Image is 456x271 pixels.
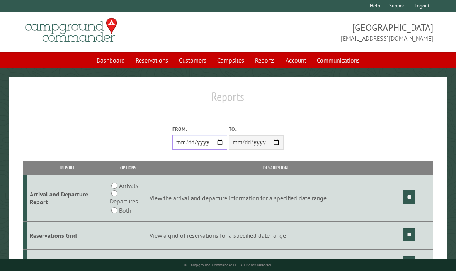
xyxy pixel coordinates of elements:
[213,53,249,68] a: Campsites
[119,181,138,190] label: Arrivals
[23,15,119,45] img: Campground Commander
[174,53,211,68] a: Customers
[148,222,402,250] td: View a grid of reservations for a specified date range
[27,222,109,250] td: Reservations Grid
[131,53,173,68] a: Reservations
[27,161,109,174] th: Report
[109,161,148,174] th: Options
[250,53,279,68] a: Reports
[184,263,272,268] small: © Campground Commander LLC. All rights reserved.
[110,196,138,206] label: Departures
[312,53,364,68] a: Communications
[23,89,433,110] h1: Reports
[148,175,402,222] td: View the arrival and departure information for a specified date range
[229,125,284,133] label: To:
[119,206,131,215] label: Both
[281,53,311,68] a: Account
[148,161,402,174] th: Description
[228,21,433,43] span: [GEOGRAPHIC_DATA] [EMAIL_ADDRESS][DOMAIN_NAME]
[92,53,129,68] a: Dashboard
[172,125,227,133] label: From:
[27,175,109,222] td: Arrival and Departure Report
